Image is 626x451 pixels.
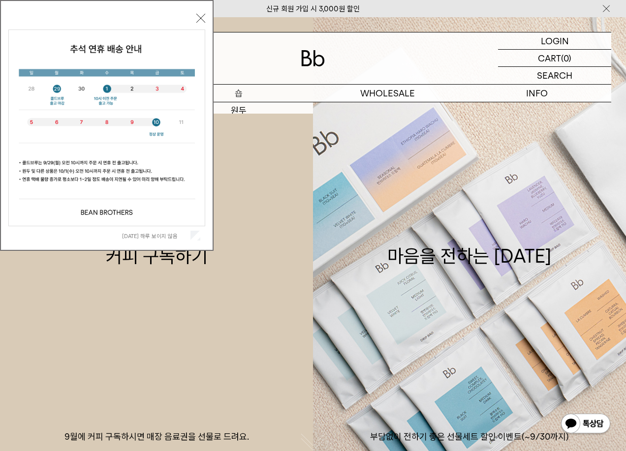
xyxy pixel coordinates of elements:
[313,431,626,443] p: 부담없이 전하기 좋은 선물세트 할인 이벤트(~9/30까지)
[537,67,572,84] p: SEARCH
[313,85,462,102] p: WHOLESALE
[196,14,205,23] button: 닫기
[538,50,561,66] p: CART
[122,233,188,240] label: [DATE] 하루 보이지 않음
[301,50,325,66] img: 로고
[498,50,611,67] a: CART (0)
[561,50,571,66] p: (0)
[9,30,205,226] img: 5e4d662c6b1424087153c0055ceb1a13_140731.jpg
[164,85,313,102] a: 숍
[560,413,611,436] img: 카카오톡 채널 1:1 채팅 버튼
[164,102,313,119] a: 원두
[266,4,360,13] a: 신규 회원 가입 시 3,000원 할인
[462,85,611,102] p: INFO
[541,32,569,49] p: LOGIN
[498,32,611,50] a: LOGIN
[387,216,552,269] div: 마음을 전하는 [DATE]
